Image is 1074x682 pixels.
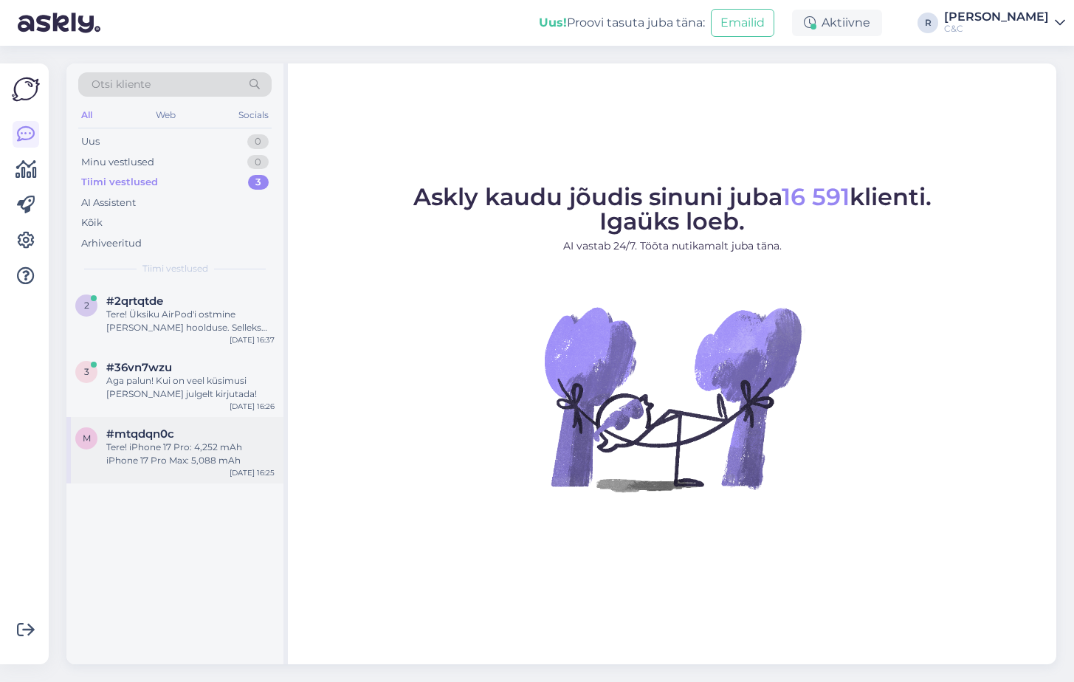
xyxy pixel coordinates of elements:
[12,75,40,103] img: Askly Logo
[792,10,882,36] div: Aktiivne
[84,300,89,311] span: 2
[711,9,774,37] button: Emailid
[81,155,154,170] div: Minu vestlused
[944,11,1065,35] a: [PERSON_NAME]C&C
[539,14,705,32] div: Proovi tasuta juba täna:
[782,182,850,211] span: 16 591
[81,134,100,149] div: Uus
[92,77,151,92] span: Otsi kliente
[413,182,932,235] span: Askly kaudu jõudis sinuni juba klienti. Igaüks loeb.
[106,441,275,467] div: Tere! iPhone 17 Pro: 4,252 mAh iPhone 17 Pro Max: 5,088 mAh
[106,374,275,401] div: Aga palun! Kui on veel küsimusi [PERSON_NAME] julgelt kirjutada!
[413,238,932,254] p: AI vastab 24/7. Tööta nutikamalt juba täna.
[106,361,172,374] span: #36vn7wzu
[81,216,103,230] div: Kõik
[944,23,1049,35] div: C&C
[81,175,158,190] div: Tiimi vestlused
[247,155,269,170] div: 0
[230,467,275,478] div: [DATE] 16:25
[153,106,179,125] div: Web
[944,11,1049,23] div: [PERSON_NAME]
[106,294,163,308] span: #2qrtqtde
[83,433,91,444] span: m
[918,13,938,33] div: R
[78,106,95,125] div: All
[81,236,142,251] div: Arhiveeritud
[539,15,567,30] b: Uus!
[106,427,174,441] span: #mtqdqn0c
[248,175,269,190] div: 3
[247,134,269,149] div: 0
[81,196,136,210] div: AI Assistent
[106,308,275,334] div: Tere! Üksiku AirPod'i ostmine [PERSON_NAME] hoolduse. Selleks tuleks Teil eelnevalt aeg broneerid...
[142,262,208,275] span: Tiimi vestlused
[540,266,805,531] img: No Chat active
[235,106,272,125] div: Socials
[230,401,275,412] div: [DATE] 16:26
[84,366,89,377] span: 3
[230,334,275,345] div: [DATE] 16:37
